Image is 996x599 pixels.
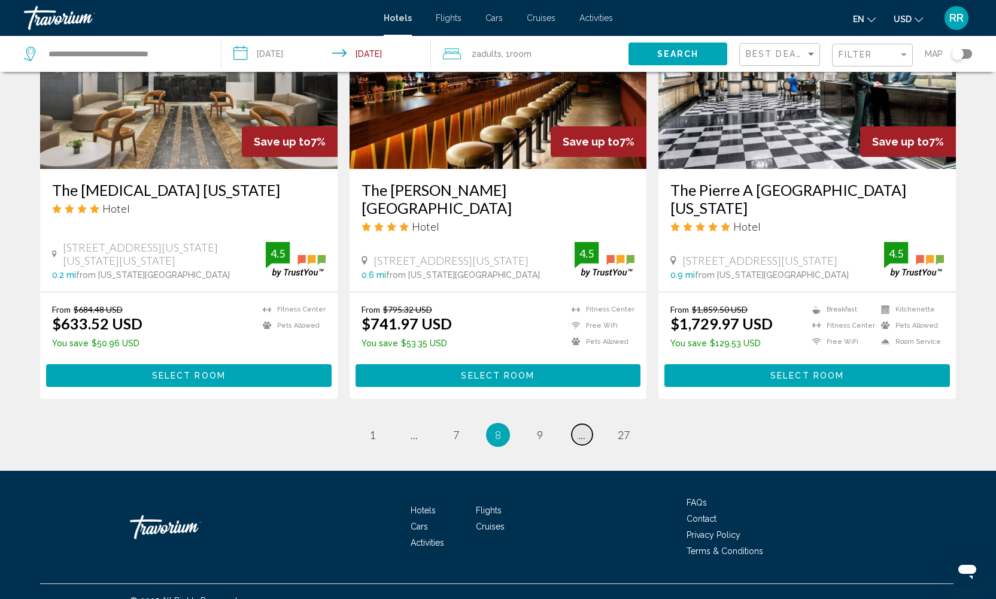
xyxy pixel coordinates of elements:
div: 4.5 [266,246,290,261]
a: Select Room [664,367,950,380]
span: RR [949,12,964,24]
img: trustyou-badge.svg [884,242,944,277]
a: Hotels [411,506,436,515]
span: ... [578,428,585,441]
span: 7 [453,428,459,441]
ins: $633.52 USD [52,314,142,332]
li: Pets Allowed [566,337,634,347]
span: 0.9 mi [670,270,695,280]
div: 7% [860,126,956,157]
span: Search [657,50,699,59]
ins: $741.97 USD [362,314,452,332]
span: ... [411,428,418,441]
a: Cars [411,522,428,531]
a: The [MEDICAL_DATA] [US_STATE] [52,181,326,199]
li: Pets Allowed [875,320,944,331]
a: Cruises [527,13,555,23]
li: Free WiFi [806,337,875,347]
div: 4.5 [884,246,908,261]
span: Hotel [733,220,761,233]
span: 2 [472,46,502,62]
a: Cars [485,13,503,23]
div: 4 star Hotel [52,202,326,215]
span: 27 [618,428,630,441]
span: 0.2 mi [52,270,76,280]
div: 5 star Hotel [670,220,944,233]
span: Best Deals [746,49,809,59]
span: [STREET_ADDRESS][US_STATE] [682,254,837,267]
iframe: Button to launch messaging window [948,551,986,589]
span: Select Room [461,371,535,381]
a: Travorium [24,6,372,30]
div: 4.5 [575,246,599,261]
a: The Pierre A [GEOGRAPHIC_DATA][US_STATE] [670,181,944,217]
button: Select Room [46,364,332,386]
del: $1,859.50 USD [692,304,748,314]
span: Room [510,49,532,59]
img: trustyou-badge.svg [575,242,634,277]
span: 1 [369,428,375,441]
li: Kitchenette [875,304,944,314]
span: 9 [537,428,543,441]
a: Activities [411,538,444,547]
span: from [US_STATE][GEOGRAPHIC_DATA] [386,270,540,280]
span: You save [52,338,89,348]
a: Cruises [476,522,505,531]
span: Save up to [872,135,929,148]
button: Travelers: 2 adults, 0 children [431,36,628,72]
span: Flights [476,506,502,515]
span: Map [925,46,943,62]
div: 4 star Hotel [362,220,635,233]
a: Select Room [356,367,641,380]
button: User Menu [941,5,972,31]
li: Room Service [875,337,944,347]
button: Change language [853,10,876,28]
span: Select Room [770,371,844,381]
li: Breakfast [806,304,875,314]
span: From [362,304,380,314]
button: Check-in date: Nov 16, 2025 Check-out date: Nov 18, 2025 [221,36,431,72]
ins: $1,729.97 USD [670,314,773,332]
span: USD [894,14,912,24]
span: [STREET_ADDRESS][US_STATE][US_STATE][US_STATE] [63,241,266,267]
span: You save [670,338,707,348]
a: The [PERSON_NAME][GEOGRAPHIC_DATA] [362,181,635,217]
p: $129.53 USD [670,338,773,348]
button: Filter [832,43,913,68]
mat-select: Sort by [746,50,816,60]
span: Filter [839,50,873,59]
button: Toggle map [943,49,972,59]
a: FAQs [687,498,707,507]
a: Flights [436,13,461,23]
a: Privacy Policy [687,530,740,540]
p: $50.96 USD [52,338,142,348]
span: from [US_STATE][GEOGRAPHIC_DATA] [76,270,230,280]
li: Fitness Center [566,304,634,314]
a: Hotels [384,13,412,23]
span: Hotel [412,220,439,233]
span: en [853,14,864,24]
a: Contact [687,514,716,524]
span: Adults [476,49,502,59]
button: Change currency [894,10,923,28]
button: Select Room [356,364,641,386]
span: 0.6 mi [362,270,386,280]
a: Activities [579,13,613,23]
span: You save [362,338,398,348]
span: [STREET_ADDRESS][US_STATE] [373,254,529,267]
button: Search [628,43,727,65]
a: Terms & Conditions [687,546,763,556]
span: 8 [495,428,501,441]
li: Fitness Center [257,304,326,314]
